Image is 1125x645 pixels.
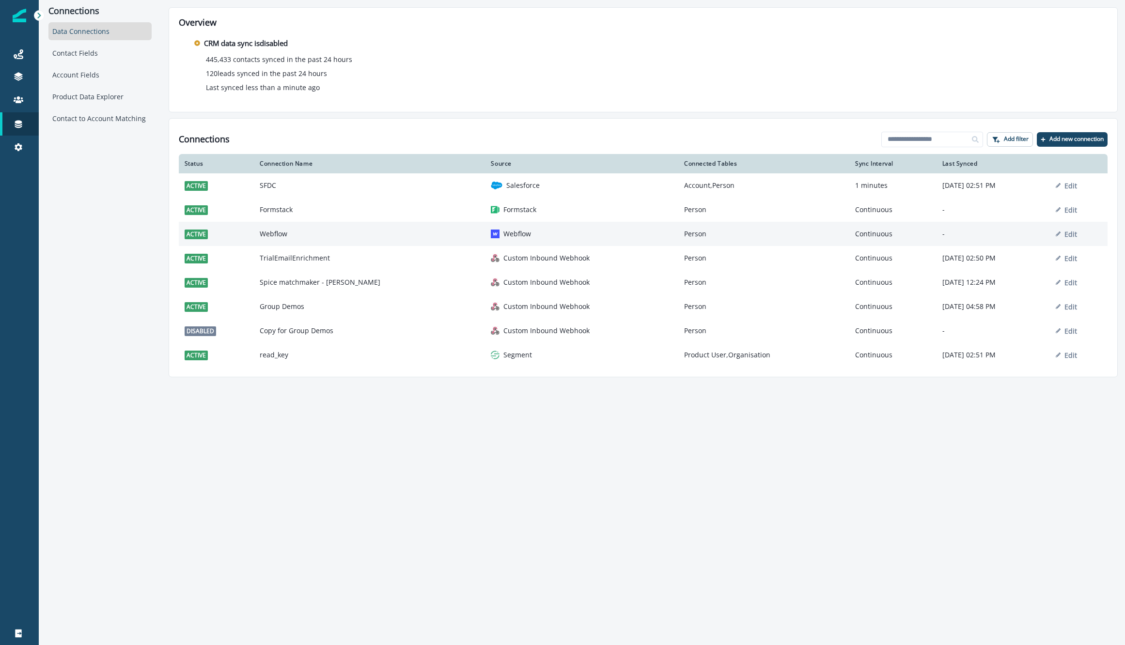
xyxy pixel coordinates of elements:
[491,278,500,287] img: generic inbound webhook
[684,160,844,168] div: Connected Tables
[491,205,500,214] img: formstack
[491,230,500,238] img: webflow
[254,222,485,246] td: Webflow
[942,302,1044,311] p: [DATE] 04:58 PM
[503,229,531,239] p: Webflow
[1064,230,1077,239] p: Edit
[849,198,937,222] td: Continuous
[13,9,26,22] img: Inflection
[179,270,1108,294] a: activeSpice matchmaker - [PERSON_NAME]generic inbound webhookCustom Inbound WebhookPersonContinuo...
[179,134,230,145] h1: Connections
[1064,351,1077,360] p: Edit
[179,198,1108,222] a: activeFormstackformstackFormstackPersonContinuous-Edit
[1056,181,1077,190] button: Edit
[503,302,590,311] p: Custom Inbound Webhook
[254,246,485,270] td: TrialEmailEnrichment
[678,173,849,198] td: Account,Person
[48,22,152,40] div: Data Connections
[491,351,500,359] img: segment
[942,160,1044,168] div: Last Synced
[1049,136,1104,142] p: Add new connection
[179,319,1108,343] a: disabledCopy for Group Demosgeneric inbound webhookCustom Inbound WebhookPersonContinuous-Edit
[942,229,1044,239] p: -
[1056,351,1077,360] button: Edit
[206,54,352,64] p: 445,433 contacts synced in the past 24 hours
[179,246,1108,270] a: activeTrialEmailEnrichmentgeneric inbound webhookCustom Inbound WebhookPersonContinuous[DATE] 02:...
[849,319,937,343] td: Continuous
[1056,326,1077,336] button: Edit
[179,294,1108,319] a: activeGroup Demosgeneric inbound webhookCustom Inbound WebhookPersonContinuous[DATE] 04:58 PMEdit
[942,277,1044,287] p: [DATE] 12:24 PM
[503,205,536,215] p: Formstack
[48,88,152,106] div: Product Data Explorer
[254,198,485,222] td: Formstack
[179,17,1108,28] h2: Overview
[1064,302,1077,311] p: Edit
[678,270,849,294] td: Person
[678,343,849,367] td: Product User,Organisation
[491,302,500,311] img: generic inbound webhook
[48,6,152,16] p: Connections
[185,351,208,360] span: active
[185,254,208,263] span: active
[254,270,485,294] td: Spice matchmaker - [PERSON_NAME]
[849,173,937,198] td: 1 minutes
[1056,254,1077,263] button: Edit
[678,294,849,319] td: Person
[179,173,1108,198] a: activeSFDCsalesforceSalesforceAccount,Person1 minutes[DATE] 02:51 PMEdit
[254,173,485,198] td: SFDC
[491,160,672,168] div: Source
[678,222,849,246] td: Person
[678,246,849,270] td: Person
[1064,254,1077,263] p: Edit
[506,181,540,190] p: Salesforce
[1004,136,1029,142] p: Add filter
[254,294,485,319] td: Group Demos
[678,198,849,222] td: Person
[206,68,327,78] p: 120 leads synced in the past 24 hours
[254,319,485,343] td: Copy for Group Demos
[849,343,937,367] td: Continuous
[185,302,208,312] span: active
[503,326,590,336] p: Custom Inbound Webhook
[179,343,1108,367] a: activeread_keysegmentSegmentProduct User,OrganisationContinuous[DATE] 02:51 PMEdit
[1037,132,1108,147] button: Add new connection
[503,277,590,287] p: Custom Inbound Webhook
[185,230,208,239] span: active
[942,253,1044,263] p: [DATE] 02:50 PM
[491,180,502,191] img: salesforce
[1056,230,1077,239] button: Edit
[185,326,216,336] span: disabled
[48,109,152,127] div: Contact to Account Matching
[942,326,1044,336] p: -
[503,350,532,360] p: Segment
[185,160,249,168] div: Status
[185,278,208,288] span: active
[48,66,152,84] div: Account Fields
[849,270,937,294] td: Continuous
[849,294,937,319] td: Continuous
[942,205,1044,215] p: -
[987,132,1033,147] button: Add filter
[1064,326,1077,336] p: Edit
[185,205,208,215] span: active
[1056,205,1077,215] button: Edit
[1056,302,1077,311] button: Edit
[942,181,1044,190] p: [DATE] 02:51 PM
[179,222,1108,246] a: activeWebflowwebflowWebflowPersonContinuous-Edit
[1056,278,1077,287] button: Edit
[491,254,500,262] img: generic inbound webhook
[942,350,1044,360] p: [DATE] 02:51 PM
[503,253,590,263] p: Custom Inbound Webhook
[1064,278,1077,287] p: Edit
[260,160,479,168] div: Connection Name
[849,246,937,270] td: Continuous
[855,160,931,168] div: Sync Interval
[1064,205,1077,215] p: Edit
[678,319,849,343] td: Person
[254,343,485,367] td: read_key
[206,82,320,92] p: Last synced less than a minute ago
[204,38,288,49] p: CRM data sync is disabled
[48,44,152,62] div: Contact Fields
[1064,181,1077,190] p: Edit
